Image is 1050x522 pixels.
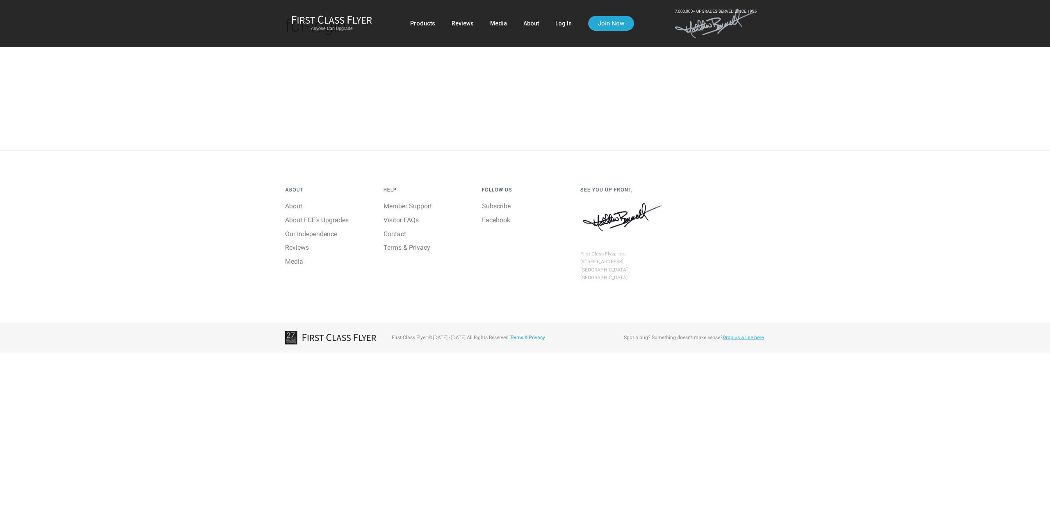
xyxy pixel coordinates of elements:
[510,335,545,340] a: Terms & Privacy
[383,187,470,193] h4: Help
[580,258,667,282] div: [STREET_ADDRESS] [GEOGRAPHIC_DATA] [GEOGRAPHIC_DATA]
[588,16,634,31] a: Join Now
[285,202,302,210] a: About
[383,230,406,238] a: Contact
[383,244,430,251] a: Terms & Privacy
[555,16,572,31] a: Log In
[292,15,372,24] img: First Class Flyer
[292,15,372,32] a: First Class FlyerAnyone Can Upgrade
[386,334,599,342] div: First Class Flyer © [DATE] - [DATE] All Rights Reserved.
[285,216,349,224] a: About FCF’s Upgrades
[723,335,764,340] a: Drop us a line here
[490,16,507,31] a: Media
[482,216,510,224] a: Facebook
[285,244,309,251] a: Reviews
[383,202,432,210] a: Member Support
[482,187,568,193] h4: Follow Us
[605,334,765,342] div: Spot a bug? Something doesn't make sense? .
[285,230,337,238] a: Our Independence
[285,258,303,265] a: Media
[523,16,539,31] a: About
[383,216,419,224] a: Visitor FAQs
[285,187,371,193] h4: About
[452,16,474,31] a: Reviews
[482,202,511,210] a: Subscribe
[580,201,667,234] img: Matthew J. Bennett
[580,187,667,193] h4: See You Up Front,
[410,16,435,31] a: Products
[292,26,372,32] small: Anyone Can Upgrade
[285,331,379,344] img: 27TH_FIRSTCLASSFLYER.png
[580,250,667,258] div: First Class Flyer, Inc.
